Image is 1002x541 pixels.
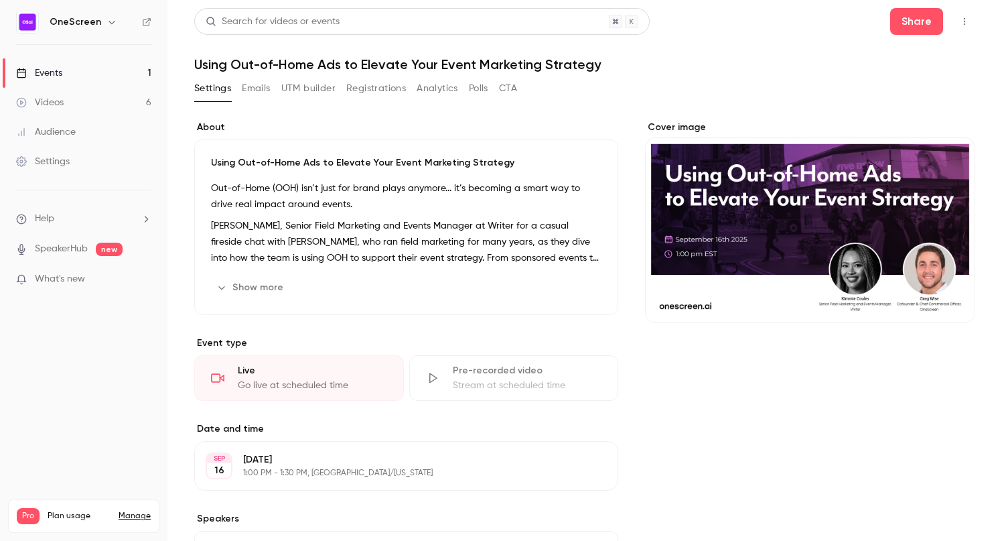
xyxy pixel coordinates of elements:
p: [PERSON_NAME], Senior Field Marketing and Events Manager at Writer for a casual fireside chat wit... [211,218,601,266]
button: Polls [469,78,488,99]
div: LiveGo live at scheduled time [194,355,404,401]
section: Cover image [645,121,975,323]
div: Events [16,66,62,80]
p: Using Out-of-Home Ads to Elevate Your Event Marketing Strategy [211,156,601,170]
h6: OneScreen [50,15,101,29]
button: UTM builder [281,78,336,99]
p: Event type [194,337,618,350]
div: Search for videos or events [206,15,340,29]
button: CTA [499,78,517,99]
div: Pre-recorded video [453,364,602,377]
div: Audience [16,125,76,139]
div: Live [238,364,387,377]
span: Pro [17,508,40,524]
span: new [96,243,123,256]
label: Date and time [194,422,618,436]
p: 1:00 PM - 1:30 PM, [GEOGRAPHIC_DATA]/[US_STATE] [243,468,547,479]
div: Go live at scheduled time [238,379,387,392]
div: Settings [16,155,70,168]
label: About [194,121,618,134]
a: Manage [119,511,151,522]
a: SpeakerHub [35,242,88,256]
span: Plan usage [48,511,111,522]
label: Speakers [194,512,618,526]
p: Out-of-Home (OOH) isn’t just for brand plays anymore... it’s becoming a smart way to drive real i... [211,180,601,213]
button: Settings [194,78,231,99]
button: Analytics [417,78,458,99]
h1: Using Out-of-Home Ads to Elevate Your Event Marketing Strategy [194,56,975,72]
label: Cover image [645,121,975,134]
p: 16 [214,464,224,477]
div: Videos [16,96,64,109]
li: help-dropdown-opener [16,212,151,226]
div: SEP [207,454,231,463]
iframe: Noticeable Trigger [135,274,151,286]
button: Registrations [346,78,406,99]
p: [DATE] [243,453,547,467]
button: Emails [242,78,270,99]
span: What's new [35,272,85,286]
img: OneScreen [17,11,38,33]
div: Pre-recorded videoStream at scheduled time [409,355,619,401]
span: Help [35,212,54,226]
button: Show more [211,277,291,298]
button: Share [890,8,943,35]
div: Stream at scheduled time [453,379,602,392]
